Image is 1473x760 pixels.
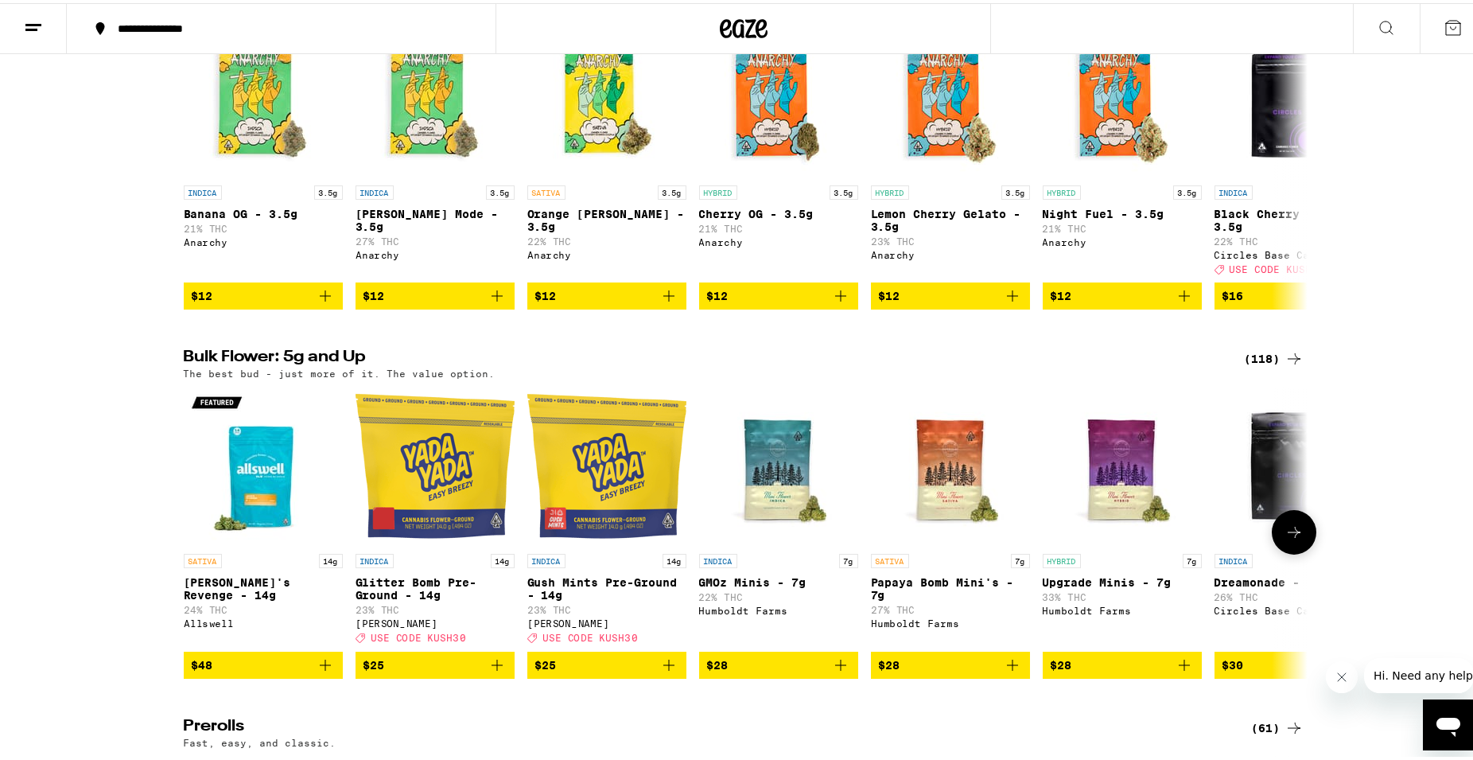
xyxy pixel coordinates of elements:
p: [PERSON_NAME]'s Revenge - 14g [184,573,343,598]
p: INDICA [356,182,394,197]
a: Open page for Dreamonade - 7g from Circles Base Camp [1215,384,1374,648]
p: HYBRID [699,182,737,197]
p: 33% THC [1043,589,1202,599]
p: [PERSON_NAME] Mode - 3.5g [356,205,515,230]
div: Anarchy [1043,234,1202,244]
a: Open page for Gush Mints Pre-Ground - 14g from Yada Yada [527,384,686,648]
p: Cherry OG - 3.5g [699,205,858,217]
p: INDICA [699,551,737,565]
div: Humboldt Farms [1043,602,1202,613]
img: Humboldt Farms - Papaya Bomb Mini's - 7g [871,384,1030,543]
button: Add to bag [871,279,1030,306]
div: Circles Base Camp [1215,247,1374,257]
p: 26% THC [1215,589,1374,599]
p: 21% THC [699,220,858,231]
a: Open page for Glitter Bomb Pre-Ground - 14g from Yada Yada [356,384,515,648]
img: Anarchy - Banana OG - 3.5g [184,15,343,174]
p: SATIVA [184,551,222,565]
p: 22% THC [699,589,858,599]
span: USE CODE KUSH30 [1230,261,1325,271]
p: The best bud - just more of it. The value option. [184,365,496,376]
img: Humboldt Farms - GMOz Minis - 7g [699,384,858,543]
p: Papaya Bomb Mini's - 7g [871,573,1030,598]
p: 27% THC [356,233,515,244]
div: Anarchy [184,234,343,244]
p: INDICA [184,182,222,197]
p: Glitter Bomb Pre-Ground - 14g [356,573,515,598]
p: Orange [PERSON_NAME] - 3.5g [527,205,686,230]
a: Open page for Night Fuel - 3.5g from Anarchy [1043,15,1202,279]
p: HYBRID [1043,551,1081,565]
p: Upgrade Minis - 7g [1043,573,1202,586]
p: 3.5g [1173,182,1202,197]
div: Circles Base Camp [1215,602,1374,613]
div: Anarchy [356,247,515,257]
p: 22% THC [1215,233,1374,244]
a: Open page for Runtz Mode - 3.5g from Anarchy [356,15,515,279]
p: INDICA [356,551,394,565]
p: SATIVA [527,182,565,197]
img: Anarchy - Orange Runtz - 3.5g [527,15,686,174]
div: [PERSON_NAME] [356,615,515,626]
a: (118) [1245,346,1304,365]
p: SATIVA [871,551,909,565]
h2: Bulk Flower: 5g and Up [184,346,1226,365]
a: Open page for Lemon Cherry Gelato - 3.5g from Anarchy [871,15,1030,279]
span: Hi. Need any help? [10,11,115,24]
img: Yada Yada - Glitter Bomb Pre-Ground - 14g [356,384,515,543]
p: Lemon Cherry Gelato - 3.5g [871,205,1030,230]
img: Allswell - Jack's Revenge - 14g [184,384,343,543]
span: USE CODE KUSH30 [542,630,638,641]
p: 14g [663,551,686,565]
button: Add to bag [184,279,343,306]
p: 27% THC [871,602,1030,612]
p: 3.5g [486,182,515,197]
img: Anarchy - Runtz Mode - 3.5g [356,15,515,174]
a: Open page for Black Cherry Gelato - 3.5g from Circles Base Camp [1215,15,1374,279]
span: $12 [535,286,557,299]
p: 3.5g [658,182,686,197]
span: $25 [363,656,385,668]
span: $30 [1222,656,1244,668]
a: Open page for Banana OG - 3.5g from Anarchy [184,15,343,279]
p: 7g [839,551,858,565]
button: Add to bag [527,649,686,676]
img: Circles Base Camp - Black Cherry Gelato - 3.5g [1215,15,1374,174]
button: Add to bag [1043,649,1202,676]
button: Add to bag [184,649,343,676]
div: Allswell [184,615,343,626]
img: Humboldt Farms - Upgrade Minis - 7g [1043,384,1202,543]
p: 7g [1011,551,1030,565]
img: Yada Yada - Gush Mints Pre-Ground - 14g [527,384,686,543]
p: HYBRID [871,182,909,197]
span: $28 [707,656,729,668]
p: 14g [491,551,515,565]
p: 7g [1183,551,1202,565]
p: 23% THC [871,233,1030,244]
p: Fast, easy, and classic. [184,735,336,745]
div: [PERSON_NAME] [527,615,686,626]
div: Anarchy [699,234,858,244]
p: INDICA [1215,182,1253,197]
p: 21% THC [1043,220,1202,231]
img: Anarchy - Night Fuel - 3.5g [1043,15,1202,174]
a: (61) [1252,715,1304,735]
button: Add to bag [527,279,686,306]
span: $28 [879,656,900,668]
p: HYBRID [1043,182,1081,197]
span: $12 [707,286,729,299]
button: Add to bag [1043,279,1202,306]
div: Anarchy [871,247,1030,257]
img: Anarchy - Lemon Cherry Gelato - 3.5g [871,15,1030,174]
p: 3.5g [830,182,858,197]
a: Open page for GMOz Minis - 7g from Humboldt Farms [699,384,858,648]
span: $12 [879,286,900,299]
button: Add to bag [699,279,858,306]
iframe: Close message [1326,658,1358,690]
button: Add to bag [699,649,858,676]
p: GMOz Minis - 7g [699,573,858,586]
div: Anarchy [527,247,686,257]
p: INDICA [1215,551,1253,565]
